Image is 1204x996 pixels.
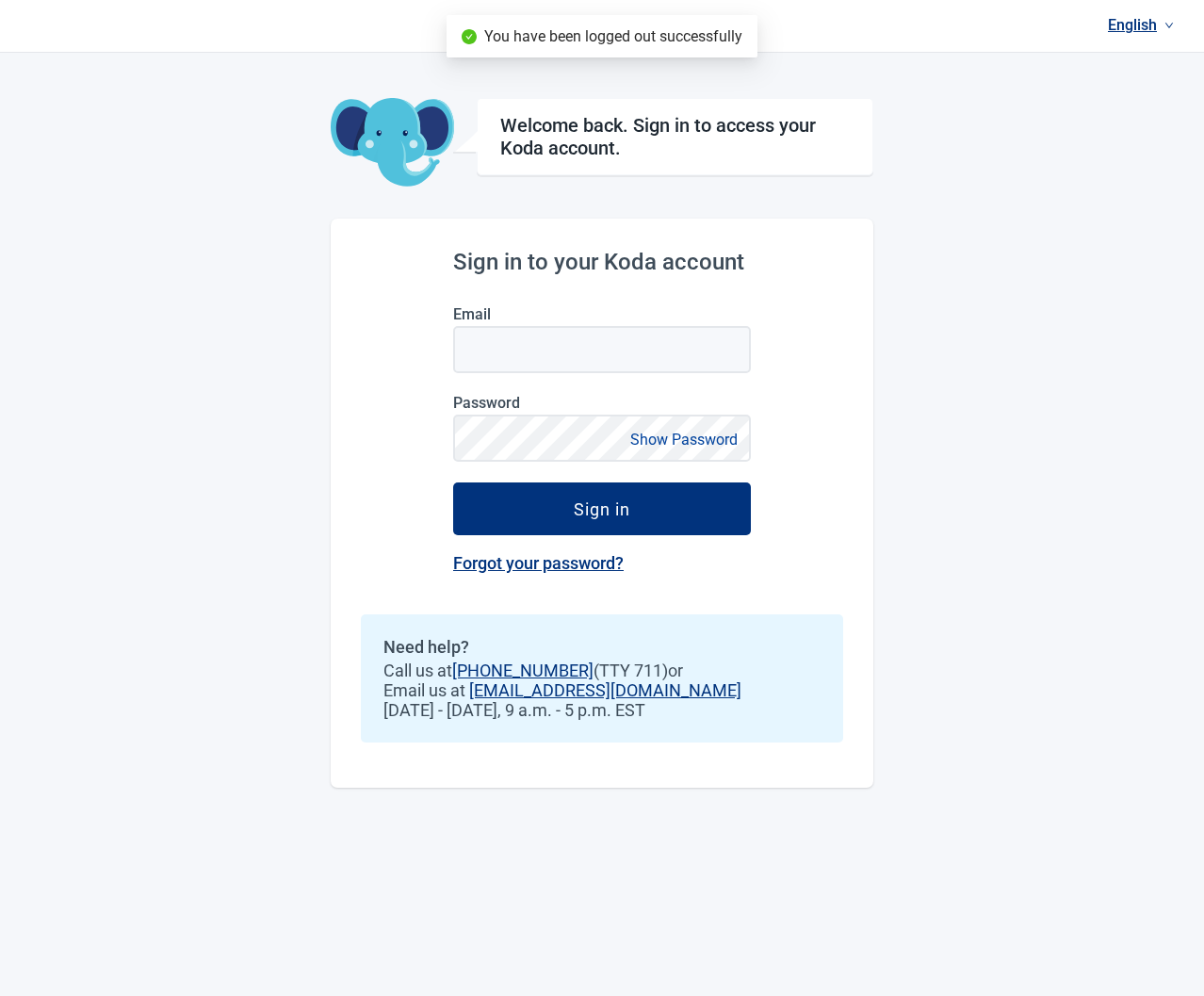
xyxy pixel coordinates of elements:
[331,53,873,788] main: Main content
[453,394,751,412] label: Password
[383,637,821,657] h2: Need help?
[1164,21,1174,30] span: down
[453,482,751,535] button: Sign in
[462,29,477,44] span: check-circle
[331,98,454,188] img: Koda Elephant
[469,680,741,700] a: [EMAIL_ADDRESS][DOMAIN_NAME]
[452,661,594,680] a: [PHONE_NUMBER]
[500,114,850,159] h1: Welcome back. Sign in to access your Koda account.
[453,249,751,275] h2: Sign in to your Koda account
[453,553,624,573] a: Forgot your password?
[383,700,821,720] span: [DATE] - [DATE], 9 a.m. - 5 p.m. EST
[625,427,743,452] button: Show Password
[453,305,751,323] label: Email
[484,27,742,45] span: You have been logged out successfully
[383,680,821,700] span: Email us at
[383,661,821,680] span: Call us at (TTY 711) or
[574,499,630,518] div: Sign in
[1100,9,1181,41] a: Current language: English
[505,11,699,41] img: Koda Health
